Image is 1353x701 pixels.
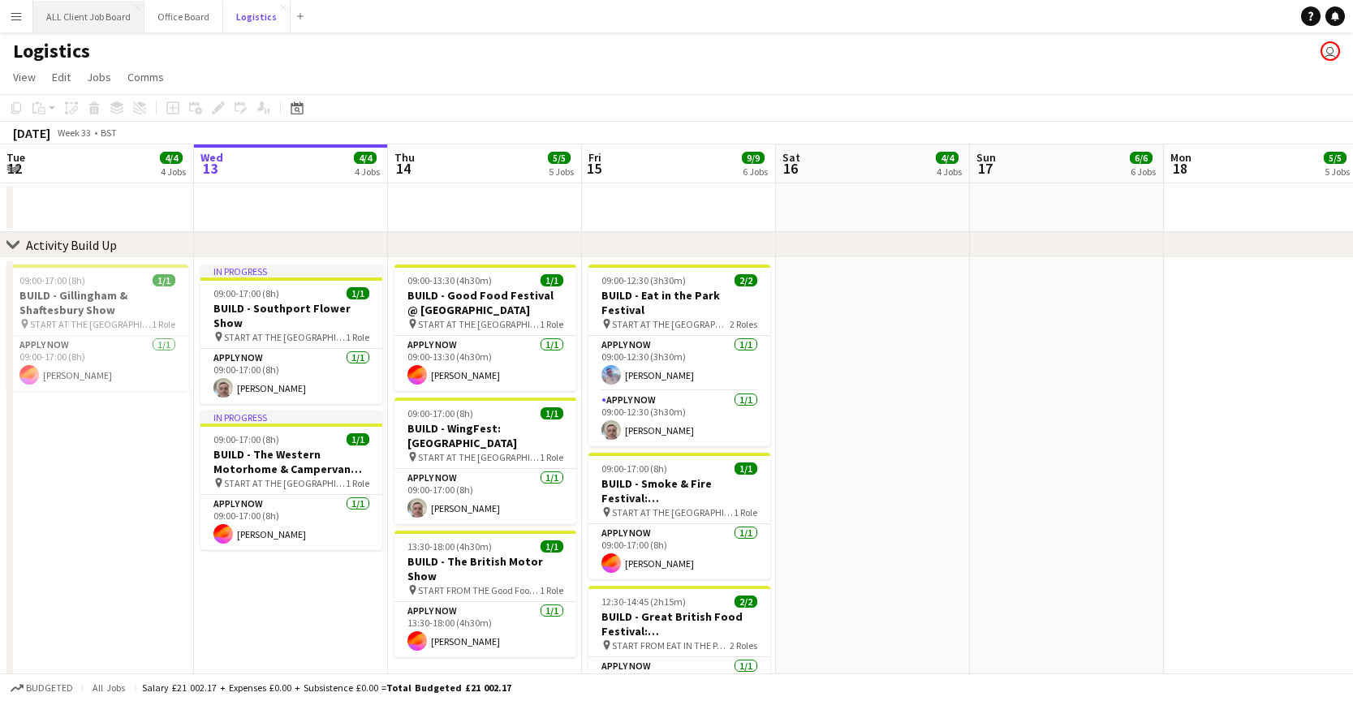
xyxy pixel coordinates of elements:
span: START AT THE [GEOGRAPHIC_DATA] [612,318,730,330]
h3: BUILD - Eat in the Park Festival [588,288,770,317]
app-card-role: APPLY NOW1/109:00-13:30 (4h30m)[PERSON_NAME] [394,336,576,391]
div: 09:00-17:00 (8h)1/1BUILD - WingFest: [GEOGRAPHIC_DATA] START AT THE [GEOGRAPHIC_DATA]1 RoleAPPLY ... [394,398,576,524]
span: Total Budgeted £21 002.17 [386,682,511,694]
span: Sun [976,150,996,165]
a: View [6,67,42,88]
span: 16 [780,159,800,178]
span: View [13,70,36,84]
span: START AT THE [GEOGRAPHIC_DATA] [418,318,540,330]
span: 2 Roles [730,639,757,652]
app-card-role: APPLY NOW1/109:00-17:00 (8h)[PERSON_NAME] [588,524,770,579]
span: 09:00-12:30 (3h30m) [601,274,686,286]
app-user-avatar: Nicole Palmer [1321,41,1340,61]
app-card-role: APPLY NOW1/109:00-12:30 (3h30m)[PERSON_NAME] [588,391,770,446]
span: All jobs [89,682,128,694]
span: START AT THE [GEOGRAPHIC_DATA] [30,318,152,330]
span: Comms [127,70,164,84]
span: 15 [586,159,601,178]
div: 4 Jobs [937,166,962,178]
span: START FROM THE Good Food Festival @ [GEOGRAPHIC_DATA] [418,584,540,596]
span: 09:00-17:00 (8h) [213,433,279,445]
span: 1 Role [540,584,563,596]
span: 1/1 [735,462,757,475]
h3: BUILD - Smoke & Fire Festival: [GEOGRAPHIC_DATA] [588,476,770,505]
div: 6 Jobs [1131,166,1156,178]
span: 09:00-17:00 (8h) [213,287,279,299]
span: 1/1 [541,407,563,419]
span: 1 Role [540,318,563,330]
span: Wed [200,150,223,165]
span: 6/6 [1130,152,1153,164]
span: 1 Role [540,451,563,463]
div: In progress [200,264,382,277]
span: 2/2 [735,596,757,608]
span: 1/1 [347,287,369,299]
span: 1/1 [347,433,369,445]
app-card-role: APPLY NOW1/109:00-17:00 (8h)[PERSON_NAME] [6,336,188,391]
h3: BUILD - Southport Flower Show [200,301,382,330]
span: START AT THE [GEOGRAPHIC_DATA] [418,451,540,463]
div: 09:00-17:00 (8h)1/1BUILD - Smoke & Fire Festival: [GEOGRAPHIC_DATA] START AT THE [GEOGRAPHIC_DATA... [588,453,770,579]
span: 1 Role [152,318,175,330]
span: Thu [394,150,415,165]
span: START AT THE [GEOGRAPHIC_DATA] [224,477,346,489]
span: Sat [782,150,800,165]
span: 09:00-17:00 (8h) [407,407,473,419]
a: Edit [45,67,77,88]
div: 5 Jobs [549,166,574,178]
app-card-role: APPLY NOW1/109:00-17:00 (8h)[PERSON_NAME] [394,469,576,524]
span: 14 [392,159,415,178]
span: Tue [6,150,25,165]
div: In progress [200,411,382,424]
span: Fri [588,150,601,165]
button: Budgeted [8,679,75,697]
h3: BUILD - The British Motor Show [394,554,576,583]
span: 1/1 [541,274,563,286]
span: 12:30-14:45 (2h15m) [601,596,686,608]
span: 09:00-13:30 (4h30m) [407,274,492,286]
a: Comms [121,67,170,88]
button: Office Board [144,1,223,32]
app-job-card: 09:00-13:30 (4h30m)1/1BUILD - Good Food Festival @ [GEOGRAPHIC_DATA] START AT THE [GEOGRAPHIC_DAT... [394,264,576,391]
span: 1 Role [734,506,757,518]
h3: BUILD - Good Food Festival @ [GEOGRAPHIC_DATA] [394,288,576,317]
span: 13:30-18:00 (4h30m) [407,540,492,553]
h1: Logistics [13,39,90,63]
span: 17 [974,159,996,178]
span: 18 [1168,159,1191,178]
app-card-role: APPLY NOW1/109:00-17:00 (8h)[PERSON_NAME] [200,349,382,404]
h3: BUILD - Gillingham & Shaftesbury Show [6,288,188,317]
div: Activity Build Up [26,237,117,253]
app-job-card: 09:00-17:00 (8h)1/1BUILD - Gillingham & Shaftesbury Show START AT THE [GEOGRAPHIC_DATA]1 RoleAPPL... [6,264,188,391]
span: 1 Role [346,331,369,343]
app-job-card: In progress09:00-17:00 (8h)1/1BUILD - The Western Motorhome & Campervan Show START AT THE [GEOGRA... [200,411,382,550]
app-job-card: 13:30-18:00 (4h30m)1/1BUILD - The British Motor Show START FROM THE Good Food Festival @ [GEOGRAP... [394,531,576,657]
span: 4/4 [160,152,183,164]
app-card-role: APPLY NOW1/109:00-17:00 (8h)[PERSON_NAME] [200,495,382,550]
span: START FROM EAT IN THE PARK FESTIVAL [612,639,730,652]
span: 4/4 [354,152,377,164]
span: 4/4 [936,152,959,164]
app-job-card: 09:00-12:30 (3h30m)2/2BUILD - Eat in the Park Festival START AT THE [GEOGRAPHIC_DATA]2 RolesAPPLY... [588,264,770,446]
div: BST [101,127,117,139]
div: 4 Jobs [355,166,380,178]
span: START AT THE [GEOGRAPHIC_DATA] [612,506,734,518]
span: 13 [198,159,223,178]
app-card-role: APPLY NOW1/109:00-12:30 (3h30m)[PERSON_NAME] [588,336,770,391]
div: In progress09:00-17:00 (8h)1/1BUILD - Southport Flower Show START AT THE [GEOGRAPHIC_DATA]1 RoleA... [200,264,382,404]
h3: BUILD - WingFest: [GEOGRAPHIC_DATA] [394,421,576,450]
app-card-role: APPLY NOW1/113:30-18:00 (4h30m)[PERSON_NAME] [394,602,576,657]
span: 09:00-17:00 (8h) [601,462,667,475]
span: 12 [4,159,25,178]
span: 2/2 [735,274,757,286]
span: START AT THE [GEOGRAPHIC_DATA] [224,331,346,343]
span: Jobs [87,70,111,84]
button: Logistics [223,1,291,32]
span: 1/1 [153,274,175,286]
span: Edit [52,70,71,84]
span: Week 33 [54,127,94,139]
button: ALL Client Job Board [33,1,144,32]
div: 5 Jobs [1325,166,1350,178]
